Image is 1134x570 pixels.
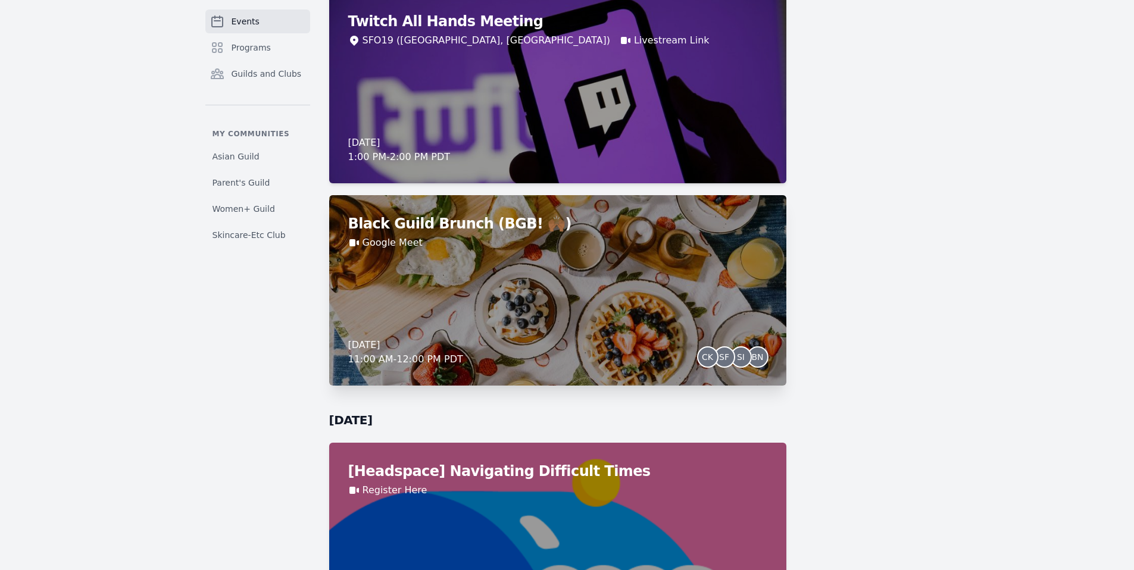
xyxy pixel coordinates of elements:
span: CK [702,353,713,361]
span: Skincare-Etc Club [213,229,286,241]
div: [DATE] 11:00 AM - 12:00 PM PDT [348,338,463,367]
span: BN [751,353,763,361]
h2: [Headspace] Navigating Difficult Times [348,462,767,481]
p: My communities [205,129,310,139]
h2: Black Guild Brunch (BGB! 🙌🏾) [348,214,767,233]
a: Black Guild Brunch (BGB! 🙌🏾)Google Meet[DATE]11:00 AM-12:00 PM PDTCKSFSIBN [329,195,786,386]
span: SF [719,353,729,361]
nav: Sidebar [205,10,310,246]
div: SFO19 ([GEOGRAPHIC_DATA], [GEOGRAPHIC_DATA]) [363,33,610,48]
span: Women+ Guild [213,203,275,215]
a: Women+ Guild [205,198,310,220]
span: Events [232,15,260,27]
a: Events [205,10,310,33]
a: Programs [205,36,310,59]
span: Asian Guild [213,151,260,162]
h2: Twitch All Hands Meeting [348,12,767,31]
span: Parent's Guild [213,177,270,189]
span: Programs [232,42,271,54]
span: Guilds and Clubs [232,68,302,80]
a: Parent's Guild [205,172,310,193]
h2: [DATE] [329,412,786,428]
a: Register Here [363,483,427,497]
a: Skincare-Etc Club [205,224,310,246]
a: Guilds and Clubs [205,62,310,86]
a: Google Meet [363,236,423,250]
a: Asian Guild [205,146,310,167]
span: SI [737,353,745,361]
a: Livestream Link [634,33,710,48]
div: [DATE] 1:00 PM - 2:00 PM PDT [348,136,451,164]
